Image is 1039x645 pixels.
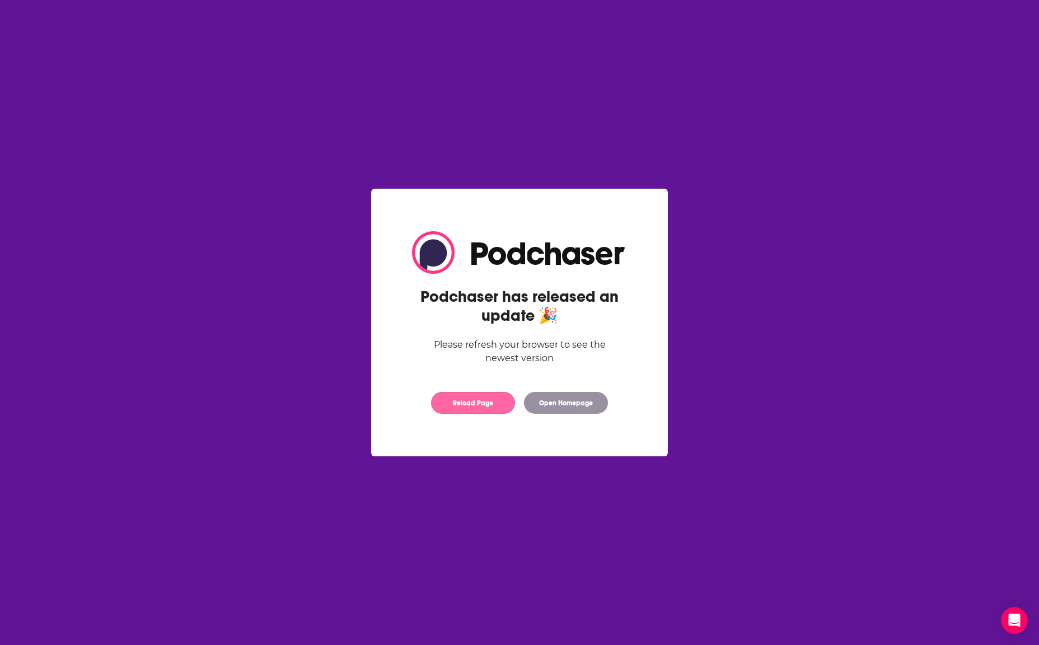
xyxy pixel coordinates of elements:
button: Open Homepage [524,392,608,414]
img: Logo [412,231,627,274]
button: Reload Page [431,392,515,414]
h2: Podchaser has released an update 🎉 [412,287,627,325]
iframe: Intercom live chat [1001,607,1028,634]
div: Please refresh your browser to see the newest version [412,338,627,365]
